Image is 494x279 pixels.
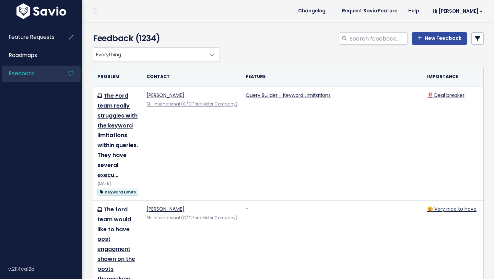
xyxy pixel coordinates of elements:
[2,66,57,81] a: Feedback
[146,205,184,212] a: [PERSON_NAME]
[242,67,423,87] th: Feature
[142,67,242,87] th: Contact
[2,47,57,63] a: Roadmaps
[349,32,408,45] input: Search feedback...
[412,32,467,45] a: New Feedback
[97,180,138,187] div: [DATE]
[97,189,138,196] span: Keyword Limits
[298,9,326,13] span: Changelog
[9,33,55,41] span: Feature Requests
[97,188,138,196] a: Keyword Limits
[146,101,237,107] a: SHI International (C/O Ford Motor Company)
[93,47,220,61] span: Everything
[93,32,216,45] h4: Feedback (1234)
[246,92,331,99] a: Query Builder - Keyword Limitations
[146,215,237,221] a: SHI International (C/O Ford Motor Company)
[9,52,37,59] span: Roadmaps
[427,92,464,99] a: ‼️ Deal breaker
[2,29,57,45] a: Feature Requests
[337,6,403,16] a: Request Savio Feature
[424,6,489,16] a: Hi [PERSON_NAME]
[9,70,34,77] span: Feedback
[93,48,206,61] span: Everything
[403,6,424,16] a: Help
[97,92,138,179] a: The Ford team really struggles with the keyword limitations within queries. They have several execu…
[8,260,82,278] div: v.2114ca12a
[15,3,68,19] img: logo-white.9d6f32f41409.svg
[146,92,184,99] a: [PERSON_NAME]
[427,205,477,212] a: 😃 Very nice to have
[93,67,142,87] th: Problem
[433,9,483,14] span: Hi [PERSON_NAME]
